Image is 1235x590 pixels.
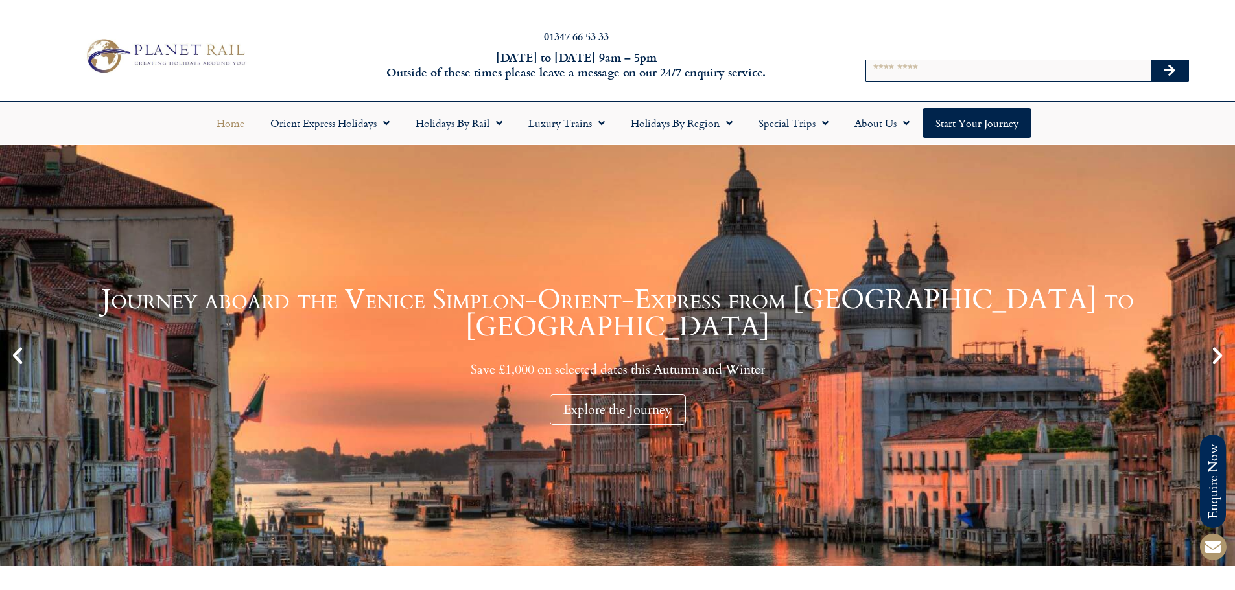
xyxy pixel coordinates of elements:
[204,108,257,138] a: Home
[32,286,1203,341] h1: Journey aboard the Venice Simplon-Orient-Express from [GEOGRAPHIC_DATA] to [GEOGRAPHIC_DATA]
[257,108,403,138] a: Orient Express Holidays
[1206,345,1229,367] div: Next slide
[550,394,686,425] div: Explore the Journey
[544,28,609,43] a: 01347 66 53 33
[618,108,746,138] a: Holidays by Region
[841,108,923,138] a: About Us
[6,345,29,367] div: Previous slide
[333,50,820,80] h6: [DATE] to [DATE] 9am – 5pm Outside of these times please leave a message on our 24/7 enquiry serv...
[923,108,1031,138] a: Start your Journey
[32,361,1203,378] p: Save £1,000 on selected dates this Autumn and Winter
[403,108,515,138] a: Holidays by Rail
[6,108,1229,138] nav: Menu
[746,108,841,138] a: Special Trips
[80,35,250,76] img: Planet Rail Train Holidays Logo
[515,108,618,138] a: Luxury Trains
[1151,60,1188,81] button: Search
